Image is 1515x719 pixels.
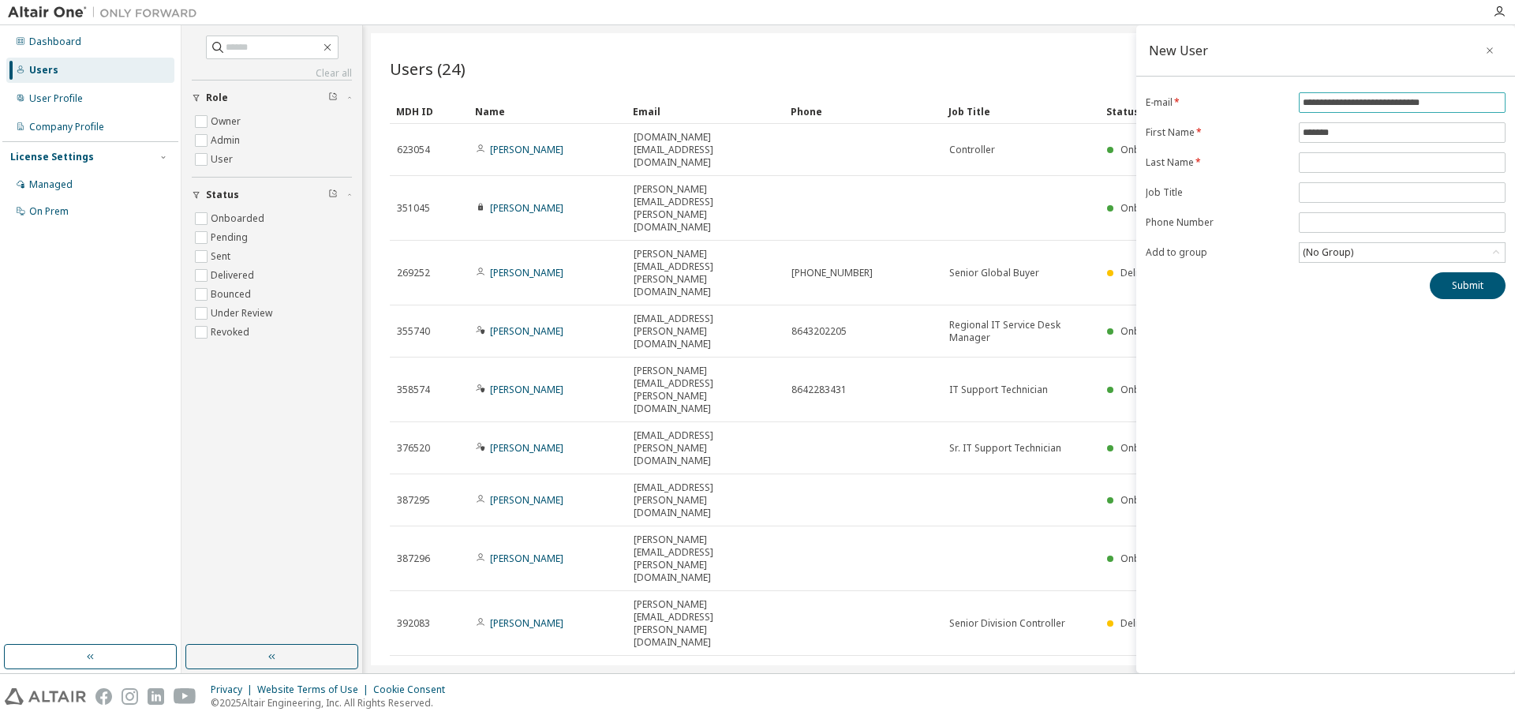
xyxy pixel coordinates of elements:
span: IT Support Technician [949,384,1048,396]
span: 355740 [397,325,430,338]
div: MDH ID [396,99,462,124]
a: [PERSON_NAME] [490,616,563,630]
span: [PERSON_NAME][EMAIL_ADDRESS][PERSON_NAME][DOMAIN_NAME] [634,534,777,584]
span: Senior Global Buyer [949,267,1039,279]
div: Email [633,99,778,124]
button: Submit [1430,272,1506,299]
label: Job Title [1146,186,1289,199]
span: Onboarded [1120,383,1174,396]
span: Clear filter [328,189,338,201]
img: instagram.svg [122,688,138,705]
span: [PERSON_NAME][EMAIL_ADDRESS][PERSON_NAME][DOMAIN_NAME] [634,248,777,298]
div: New User [1149,44,1208,57]
span: [PERSON_NAME][EMAIL_ADDRESS][PERSON_NAME][DOMAIN_NAME] [634,365,777,415]
img: altair_logo.svg [5,688,86,705]
img: Altair One [8,5,205,21]
a: Clear all [192,67,352,80]
a: [PERSON_NAME] [490,493,563,507]
span: 269252 [397,267,430,279]
span: Onboarded [1120,552,1174,565]
div: Users [29,64,58,77]
span: [DOMAIN_NAME][EMAIL_ADDRESS][DOMAIN_NAME] [634,131,777,169]
span: [PERSON_NAME][EMAIL_ADDRESS][PERSON_NAME][DOMAIN_NAME] [634,598,777,649]
label: First Name [1146,126,1289,139]
img: linkedin.svg [148,688,164,705]
label: Revoked [211,323,252,342]
div: (No Group) [1300,244,1356,261]
span: [PHONE_NUMBER] [791,267,873,279]
a: [PERSON_NAME] [490,441,563,455]
label: Owner [211,112,244,131]
span: Onboarded [1120,493,1174,507]
label: Delivered [211,266,257,285]
label: Phone Number [1146,216,1289,229]
span: Regional IT Service Desk Manager [949,319,1093,344]
span: Onboarded [1120,441,1174,455]
label: Onboarded [211,209,267,228]
div: Name [475,99,620,124]
div: Cookie Consent [373,683,454,696]
a: [PERSON_NAME] [490,324,563,338]
label: Pending [211,228,251,247]
a: [PERSON_NAME] [490,201,563,215]
div: Company Profile [29,121,104,133]
span: Delivered [1120,266,1164,279]
span: Users (24) [390,58,466,80]
div: User Profile [29,92,83,105]
span: 376520 [397,442,430,455]
button: Role [192,81,352,115]
div: Job Title [948,99,1094,124]
span: [EMAIL_ADDRESS][PERSON_NAME][DOMAIN_NAME] [634,663,777,701]
label: Last Name [1146,156,1289,169]
a: [PERSON_NAME] [490,552,563,565]
span: [PERSON_NAME][EMAIL_ADDRESS][PERSON_NAME][DOMAIN_NAME] [634,183,777,234]
label: User [211,150,236,169]
a: [PERSON_NAME] [490,143,563,156]
span: 351045 [397,202,430,215]
span: Role [206,92,228,104]
span: Status [206,189,239,201]
div: Privacy [211,683,257,696]
a: [PERSON_NAME] [490,383,563,396]
div: Phone [791,99,936,124]
span: Clear filter [328,92,338,104]
span: 8643202205 [791,325,847,338]
span: Onboarded [1120,324,1174,338]
div: On Prem [29,205,69,218]
span: 392083 [397,617,430,630]
label: Admin [211,131,243,150]
span: [EMAIL_ADDRESS][PERSON_NAME][DOMAIN_NAME] [634,313,777,350]
span: Onboarded [1120,143,1174,156]
label: Add to group [1146,246,1289,259]
span: Onboarded [1120,201,1174,215]
div: Website Terms of Use [257,683,373,696]
div: License Settings [10,151,94,163]
span: Delivered [1120,616,1164,630]
span: 623054 [397,144,430,156]
label: Sent [211,247,234,266]
button: Status [192,178,352,212]
img: youtube.svg [174,688,196,705]
div: Status [1106,99,1406,124]
span: Senior Division Controller [949,617,1065,630]
span: [EMAIL_ADDRESS][PERSON_NAME][DOMAIN_NAME] [634,429,777,467]
label: Under Review [211,304,275,323]
div: Managed [29,178,73,191]
div: Dashboard [29,36,81,48]
a: [PERSON_NAME] [490,266,563,279]
span: Controller [949,144,995,156]
p: © 2025 Altair Engineering, Inc. All Rights Reserved. [211,696,454,710]
img: facebook.svg [95,688,112,705]
span: 387296 [397,552,430,565]
span: [EMAIL_ADDRESS][PERSON_NAME][DOMAIN_NAME] [634,481,777,519]
div: (No Group) [1300,243,1505,262]
span: 358574 [397,384,430,396]
label: Bounced [211,285,254,304]
span: Sr. IT Support Technician [949,442,1061,455]
label: E-mail [1146,96,1289,109]
span: 387295 [397,494,430,507]
span: 8642283431 [791,384,847,396]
